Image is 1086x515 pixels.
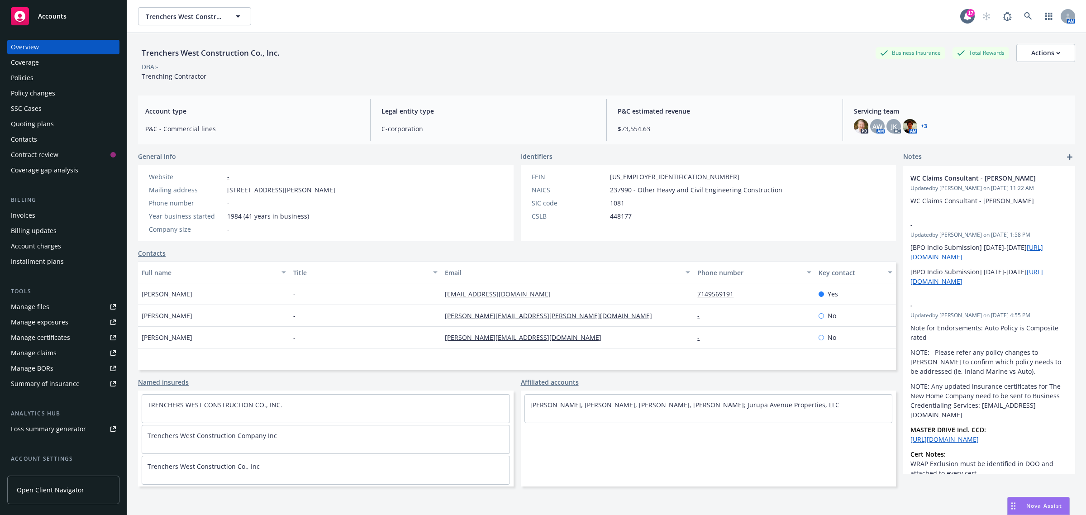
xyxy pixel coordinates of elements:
div: Actions [1031,44,1060,62]
div: Contacts [11,132,37,147]
div: Manage files [11,300,49,314]
span: Identifiers [521,152,553,161]
a: Switch app [1040,7,1058,25]
span: 1081 [610,198,624,208]
button: Key contact [815,262,896,283]
a: [PERSON_NAME][EMAIL_ADDRESS][DOMAIN_NAME] [445,333,609,342]
span: AW [872,122,882,131]
div: Phone number [697,268,801,277]
span: $73,554.63 [618,124,832,134]
a: TRENCHERS WEST CONSTRUCTION CO., INC. [148,401,282,409]
div: Business Insurance [876,47,945,58]
span: Nova Assist [1026,502,1062,510]
a: Manage claims [7,346,119,360]
div: Manage claims [11,346,57,360]
span: [US_EMPLOYER_IDENTIFICATION_NUMBER] [610,172,739,181]
strong: Cert Notes: [910,450,946,458]
a: [URL][DOMAIN_NAME] [910,435,979,443]
span: - [227,224,229,234]
div: Policy changes [11,86,55,100]
a: [PERSON_NAME], [PERSON_NAME], [PERSON_NAME], [PERSON_NAME]; Jurupa Avenue Properties, LLC [530,401,839,409]
div: 17 [967,9,975,17]
div: Service team [11,467,50,482]
span: - [910,220,1044,229]
span: - [910,300,1044,310]
a: Billing updates [7,224,119,238]
span: WC Claims Consultant - [PERSON_NAME] [910,173,1044,183]
a: Coverage gap analysis [7,163,119,177]
a: Summary of insurance [7,377,119,391]
strong: MASTER DRIVE Incl. CCD: [910,425,986,434]
a: Manage exposures [7,315,119,329]
p: NOTE: Please refer any policy changes to [PERSON_NAME] to confirm which policy needs to be addres... [910,348,1068,376]
div: Overview [11,40,39,54]
a: Manage certificates [7,330,119,345]
div: Loss summary generator [11,422,86,436]
a: Search [1019,7,1037,25]
button: Email [441,262,694,283]
span: Trenching Contractor [142,72,206,81]
div: Invoices [11,208,35,223]
button: Title [290,262,441,283]
span: - [293,311,295,320]
img: photo [854,119,868,134]
a: Contract review [7,148,119,162]
button: Full name [138,262,290,283]
span: Legal entity type [381,106,595,116]
div: Account settings [7,454,119,463]
span: No [828,333,836,342]
span: 1984 (41 years in business) [227,211,309,221]
a: Coverage [7,55,119,70]
span: P&C - Commercial lines [145,124,359,134]
a: Trenchers West Construction Co., Inc [148,462,260,471]
span: - [227,198,229,208]
a: Start snowing [977,7,995,25]
img: photo [903,119,917,134]
div: -Updatedby [PERSON_NAME] on [DATE] 1:58 PM[BPO Indio Submission] [DATE]-[DATE][URL][DOMAIN_NAME][... [903,213,1075,293]
div: Coverage [11,55,39,70]
div: Drag to move [1008,497,1019,515]
p: Note for Endorsements: Auto Policy is Composite rated [910,323,1068,342]
span: [STREET_ADDRESS][PERSON_NAME] [227,185,335,195]
button: Actions [1016,44,1075,62]
div: Company size [149,224,224,234]
div: DBA: - [142,62,158,72]
a: add [1064,152,1075,162]
span: [PERSON_NAME] [142,311,192,320]
a: Affiliated accounts [521,377,579,387]
span: - [293,289,295,299]
a: [PERSON_NAME][EMAIL_ADDRESS][PERSON_NAME][DOMAIN_NAME] [445,311,659,320]
li: WRAP Exclusion must be identified in DOO and attached to every cert [910,459,1068,478]
a: Installment plans [7,254,119,269]
div: Website [149,172,224,181]
div: Phone number [149,198,224,208]
div: NAICS [532,185,606,195]
div: Account charges [11,239,61,253]
span: Servicing team [854,106,1068,116]
div: Year business started [149,211,224,221]
span: WC Claims Consultant - [PERSON_NAME] [910,196,1034,205]
a: - [227,172,229,181]
p: [BPO Indio Submission] [DATE]-[DATE] [910,243,1068,262]
a: Policy changes [7,86,119,100]
div: Key contact [819,268,882,277]
span: P&C estimated revenue [618,106,832,116]
a: Contacts [7,132,119,147]
div: Summary of insurance [11,377,80,391]
a: Invoices [7,208,119,223]
span: C-corporation [381,124,595,134]
div: CSLB [532,211,606,221]
span: Trenchers West Construction Co., Inc. [146,12,224,21]
button: Phone number [694,262,815,283]
div: SSC Cases [11,101,42,116]
a: - [697,311,707,320]
div: Title [293,268,428,277]
div: Analytics hub [7,409,119,418]
a: Contacts [138,248,166,258]
div: Contract review [11,148,58,162]
a: Quoting plans [7,117,119,131]
span: Updated by [PERSON_NAME] on [DATE] 1:58 PM [910,231,1068,239]
div: Mailing address [149,185,224,195]
button: Nova Assist [1007,497,1070,515]
a: 7149569191 [697,290,741,298]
